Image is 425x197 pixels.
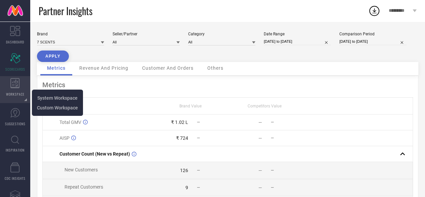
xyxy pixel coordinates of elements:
span: Competitors Value [248,104,282,108]
input: Select comparison period [339,38,407,45]
div: Open download list [368,5,380,17]
span: System Workspace [37,95,78,101]
span: — [271,120,274,125]
span: New Customers [65,167,98,172]
span: — [271,136,274,140]
div: 126 [180,168,188,173]
div: Metrics [42,81,413,89]
div: Category [188,32,255,36]
span: Brand Value [179,104,202,108]
div: — [258,120,262,125]
span: Customer And Orders [142,65,194,71]
a: System Workspace [37,95,78,101]
div: Comparison Period [339,32,407,36]
div: Date Range [264,32,331,36]
div: ₹ 1.02 L [171,120,188,125]
span: WORKSPACE [6,92,25,97]
div: ₹ 724 [176,135,188,141]
span: SUGGESTIONS [5,121,26,126]
span: — [271,168,274,173]
input: Select date range [264,38,331,45]
div: — [258,185,262,190]
span: — [197,168,200,173]
div: Seller/Partner [113,32,180,36]
span: INSPIRATION [6,147,25,153]
div: Brand [37,32,104,36]
span: Partner Insights [39,4,92,18]
span: AISP [59,135,70,141]
span: CDC INSIGHTS [5,176,26,181]
span: Customer Count (New vs Repeat) [59,151,130,157]
span: Repeat Customers [65,184,103,190]
span: Metrics [47,65,66,71]
span: — [197,120,200,125]
span: — [197,185,200,190]
span: DASHBOARD [6,39,24,44]
span: Custom Workspace [37,105,78,110]
span: Revenue And Pricing [79,65,128,71]
span: SCORECARDS [5,67,25,72]
span: — [197,136,200,140]
span: Others [207,65,223,71]
div: — [258,168,262,173]
div: — [258,135,262,141]
a: Custom Workspace [37,104,78,111]
button: APPLY [37,51,69,62]
span: Total GMV [59,120,81,125]
div: 9 [185,185,188,190]
span: — [271,185,274,190]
